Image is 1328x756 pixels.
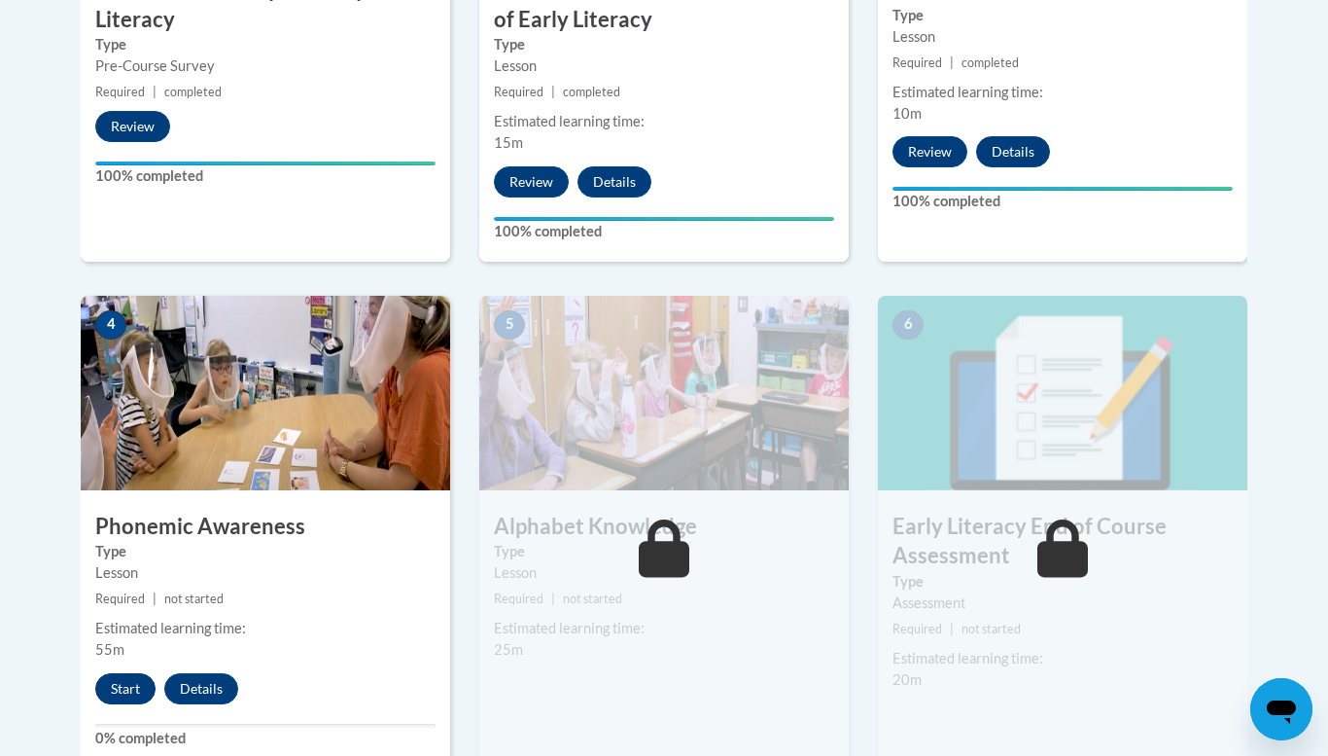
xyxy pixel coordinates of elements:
[950,55,954,70] span: |
[892,5,1233,26] label: Type
[95,55,436,77] div: Pre-Course Survey
[494,562,834,584] div: Lesson
[494,134,523,151] span: 15m
[892,593,1233,614] div: Assessment
[95,34,436,55] label: Type
[976,136,1050,167] button: Details
[153,592,157,606] span: |
[95,592,145,606] span: Required
[892,105,922,122] span: 10m
[878,512,1247,572] h3: Early Literacy End of Course Assessment
[95,562,436,584] div: Lesson
[494,541,834,562] label: Type
[494,34,834,55] label: Type
[95,165,436,187] label: 100% completed
[1250,678,1312,740] iframe: Button to launch messaging window
[563,592,622,606] span: not started
[961,55,1019,70] span: completed
[164,85,222,99] span: completed
[479,296,849,490] img: Course Image
[95,618,436,639] div: Estimated learning time:
[95,641,124,658] span: 55m
[164,592,224,606] span: not started
[878,296,1247,490] img: Course Image
[164,673,238,704] button: Details
[494,592,543,606] span: Required
[892,26,1233,48] div: Lesson
[494,166,569,198] button: Review
[563,85,620,99] span: completed
[494,618,834,639] div: Estimated learning time:
[494,310,525,340] span: 5
[950,622,954,636] span: |
[892,571,1233,593] label: Type
[95,162,436,165] div: Your progress
[494,217,834,221] div: Your progress
[494,55,834,77] div: Lesson
[494,221,834,242] label: 100% completed
[494,85,543,99] span: Required
[95,85,145,99] span: Required
[81,296,450,490] img: Course Image
[95,310,126,340] span: 4
[577,166,651,198] button: Details
[892,191,1233,212] label: 100% completed
[153,85,157,99] span: |
[892,187,1233,191] div: Your progress
[479,512,849,542] h3: Alphabet Knowledge
[95,728,436,749] label: 0% completed
[551,592,555,606] span: |
[892,671,922,688] span: 20m
[892,310,924,340] span: 6
[494,111,834,132] div: Estimated learning time:
[892,622,942,636] span: Required
[95,541,436,562] label: Type
[892,648,1233,669] div: Estimated learning time:
[81,512,450,542] h3: Phonemic Awareness
[892,82,1233,103] div: Estimated learning time:
[892,55,942,70] span: Required
[892,136,967,167] button: Review
[961,622,1021,636] span: not started
[494,641,523,658] span: 25m
[95,673,156,704] button: Start
[551,85,555,99] span: |
[95,111,170,142] button: Review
